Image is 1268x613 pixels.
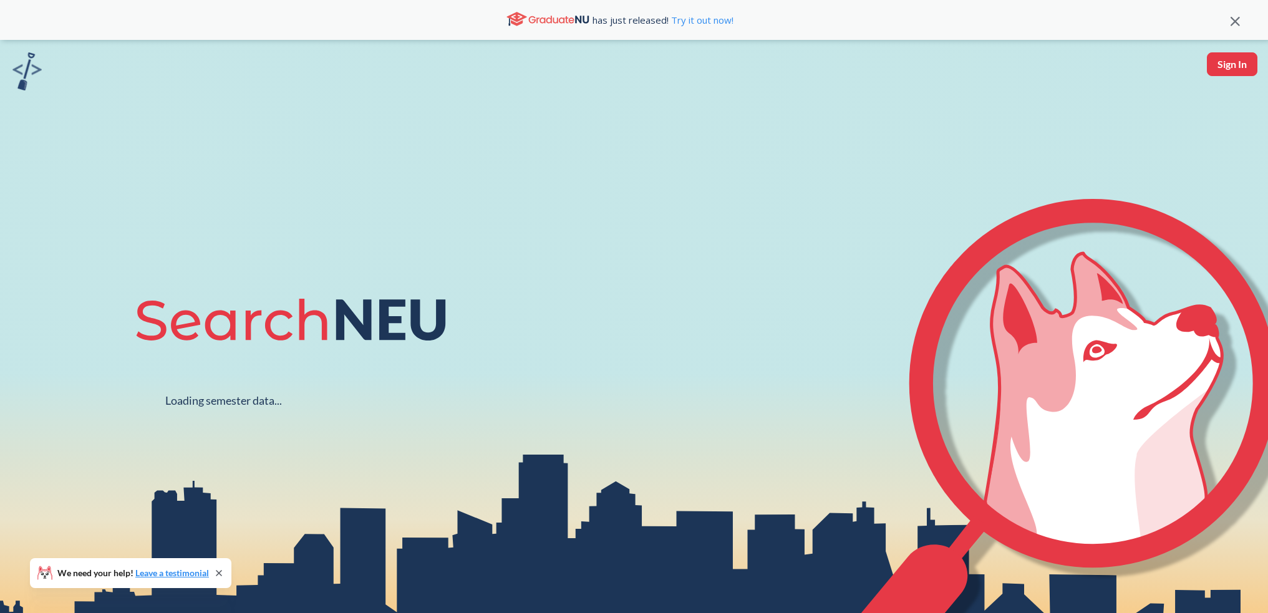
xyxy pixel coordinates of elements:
[593,13,733,27] span: has just released!
[12,52,42,94] a: sandbox logo
[12,52,42,90] img: sandbox logo
[57,569,209,577] span: We need your help!
[165,393,282,408] div: Loading semester data...
[135,567,209,578] a: Leave a testimonial
[1207,52,1257,76] button: Sign In
[669,14,733,26] a: Try it out now!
